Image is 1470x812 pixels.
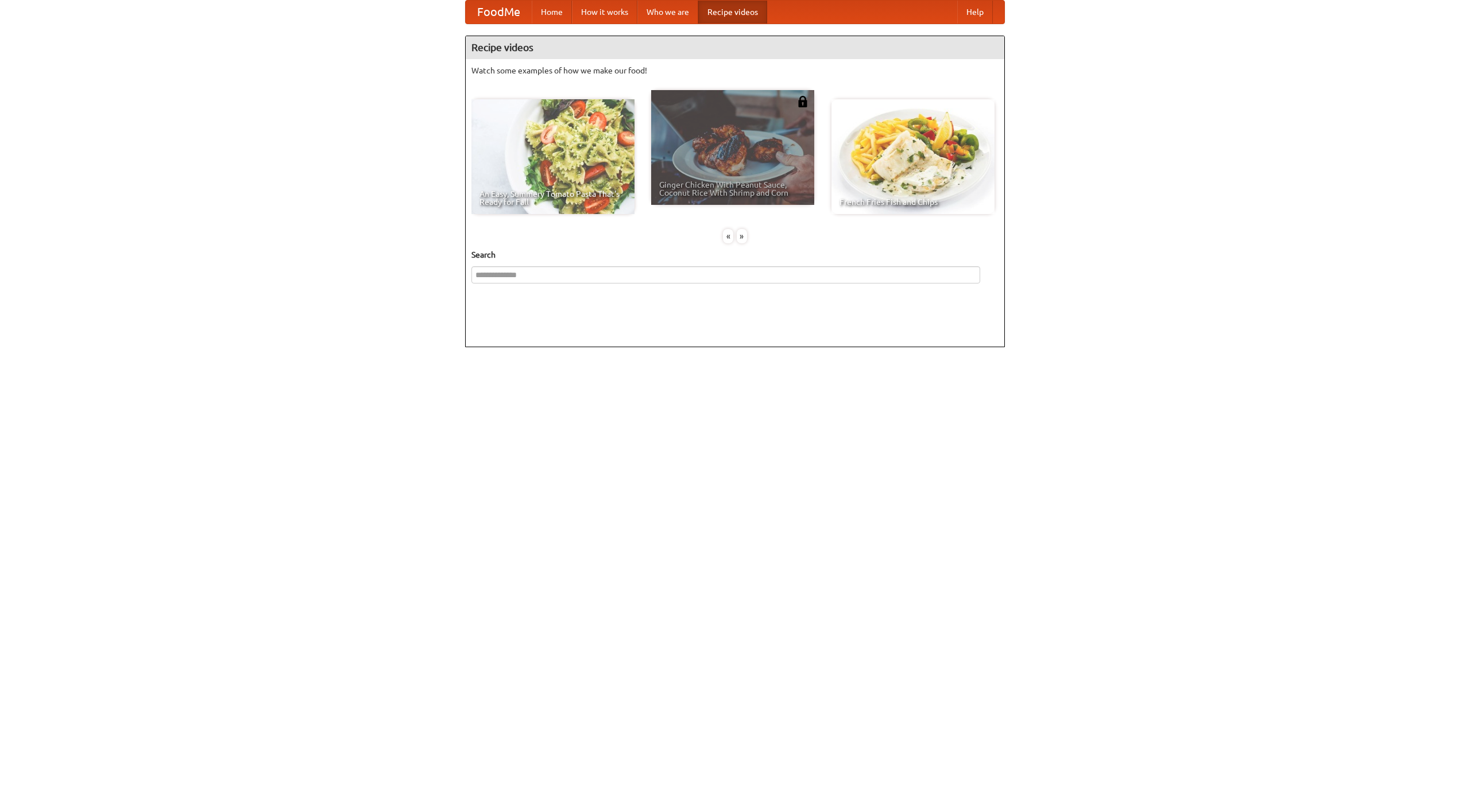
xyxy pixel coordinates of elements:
[572,1,637,24] a: How it works
[471,99,635,214] a: An Easy, Summery Tomato Pasta That's Ready for Fall
[831,99,995,214] a: French Fries Fish and Chips
[737,229,747,243] div: »
[471,249,999,261] h5: Search
[466,36,1004,59] h4: Recipe videos
[698,1,767,24] a: Recipe videos
[840,198,987,206] span: French Fries Fish and Chips
[532,1,572,24] a: Home
[797,96,808,107] img: 483408.png
[471,65,999,76] p: Watch some examples of how we make our food!
[723,229,733,243] div: «
[957,1,993,24] a: Help
[466,1,532,24] a: FoodMe
[479,190,626,206] span: An Easy, Summery Tomato Pasta That's Ready for Fall
[637,1,698,24] a: Who we are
